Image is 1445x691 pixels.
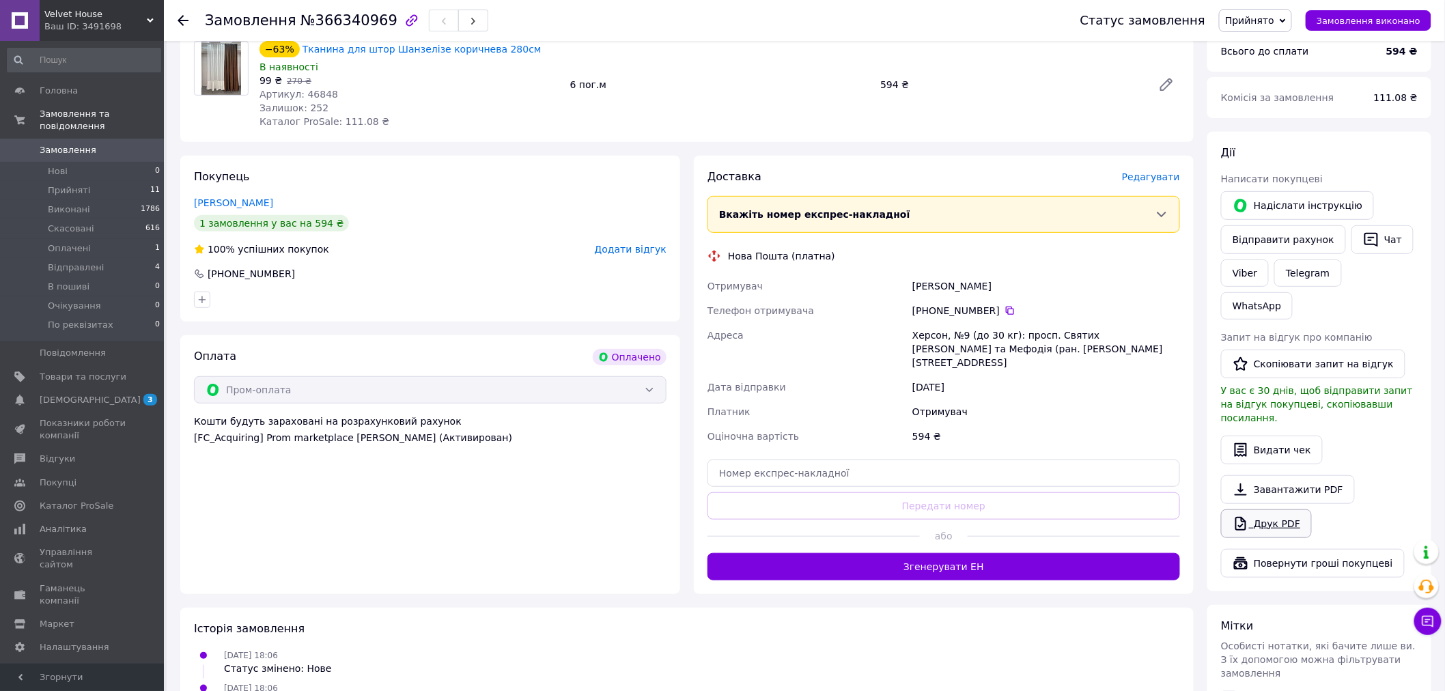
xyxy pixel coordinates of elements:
span: В наявності [259,61,318,72]
span: Адреса [707,330,744,341]
button: Скопіювати запит на відгук [1221,350,1405,378]
span: 616 [145,223,160,235]
div: [FC_Acquiring] Prom marketplace [PERSON_NAME] (Активирован) [194,431,667,445]
span: У вас є 30 днів, щоб відправити запит на відгук покупцеві, скопіювавши посилання. [1221,385,1413,423]
span: По реквізитах [48,319,113,331]
div: [PHONE_NUMBER] [206,267,296,281]
button: Повернути гроші покупцеві [1221,549,1405,578]
div: Статус змінено: Нове [224,662,332,675]
span: Налаштування [40,641,109,653]
span: Замовлення [40,144,96,156]
span: Маркет [40,618,74,630]
span: Написати покупцеві [1221,173,1323,184]
span: Додати відгук [595,244,667,255]
span: Платник [707,406,750,417]
span: Комісія за замовлення [1221,92,1334,103]
div: Оплачено [593,349,667,365]
span: Історія замовлення [194,622,305,635]
span: Аналітика [40,523,87,535]
span: Редагувати [1122,171,1180,182]
span: 100% [208,244,235,255]
button: Чат [1351,225,1414,254]
img: Тканина для штор Шанзелізе коричнева 280см [201,42,242,95]
span: Оціночна вартість [707,431,799,442]
a: Завантажити PDF [1221,475,1355,504]
span: Відгуки [40,453,75,465]
span: [DATE] 18:06 [224,651,278,660]
span: 0 [155,165,160,178]
span: 3 [143,394,157,406]
span: Відправлені [48,262,104,274]
button: Відправити рахунок [1221,225,1346,254]
div: успішних покупок [194,242,329,256]
span: Управління сайтом [40,546,126,571]
a: WhatsApp [1221,292,1293,320]
span: Дії [1221,146,1235,159]
span: В пошиві [48,281,89,293]
div: Херсон, №9 (до 30 кг): просп. Святих [PERSON_NAME] та Мефодія (ран. [PERSON_NAME][STREET_ADDRESS] [910,323,1183,375]
span: 11 [150,184,160,197]
span: Залишок: 252 [259,102,328,113]
span: Мітки [1221,619,1254,632]
span: Телефон отримувача [707,305,814,316]
a: Друк PDF [1221,509,1312,538]
div: [PHONE_NUMBER] [912,304,1180,318]
span: Скасовані [48,223,94,235]
span: Velvet House [44,8,147,20]
span: Головна [40,85,78,97]
span: Каталог ProSale [40,500,113,512]
span: Замовлення виконано [1317,16,1420,26]
span: №366340969 [300,12,397,29]
span: або [920,529,967,543]
button: Видати чек [1221,436,1323,464]
input: Пошук [7,48,161,72]
span: Всього до сплати [1221,46,1309,57]
div: [PERSON_NAME] [910,274,1183,298]
span: Оплата [194,350,236,363]
a: [PERSON_NAME] [194,197,273,208]
div: [DATE] [910,375,1183,399]
span: Отримувач [707,281,763,292]
span: 4 [155,262,160,274]
span: Виконані [48,203,90,216]
span: 1786 [141,203,160,216]
button: Згенерувати ЕН [707,553,1180,580]
button: Чат з покупцем [1414,608,1442,635]
span: Нові [48,165,68,178]
button: Замовлення виконано [1306,10,1431,31]
span: Каталог ProSale: 111.08 ₴ [259,116,389,127]
span: Доставка [707,170,761,183]
span: Покупець [194,170,250,183]
div: 594 ₴ [875,75,1147,94]
div: Повернутися назад [178,14,188,27]
div: −63% [259,41,300,57]
span: Запит на відгук про компанію [1221,332,1373,343]
button: Надіслати інструкцію [1221,191,1374,220]
span: Повідомлення [40,347,106,359]
div: Отримувач [910,399,1183,424]
div: 594 ₴ [910,424,1183,449]
span: Очікування [48,300,101,312]
input: Номер експрес-накладної [707,460,1180,487]
span: 1 [155,242,160,255]
span: 270 ₴ [287,76,311,86]
div: Нова Пошта (платна) [725,249,839,263]
span: Гаманець компанії [40,582,126,607]
span: Товари та послуги [40,371,126,383]
span: Прийнято [1225,15,1274,26]
span: Прийняті [48,184,90,197]
span: Артикул: 46848 [259,89,338,100]
a: Тканина для штор Шанзелізе коричнева 280см [303,44,542,55]
div: Кошти будуть зараховані на розрахунковий рахунок [194,414,667,445]
div: 1 замовлення у вас на 594 ₴ [194,215,349,231]
div: 6 пог.м [565,75,875,94]
span: 0 [155,319,160,331]
span: Вкажіть номер експрес-накладної [719,209,910,220]
a: Viber [1221,259,1269,287]
a: Редагувати [1153,71,1180,98]
span: Замовлення [205,12,296,29]
span: Особисті нотатки, які бачите лише ви. З їх допомогою можна фільтрувати замовлення [1221,640,1416,679]
span: Дата відправки [707,382,786,393]
div: Ваш ID: 3491698 [44,20,164,33]
span: Замовлення та повідомлення [40,108,164,132]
